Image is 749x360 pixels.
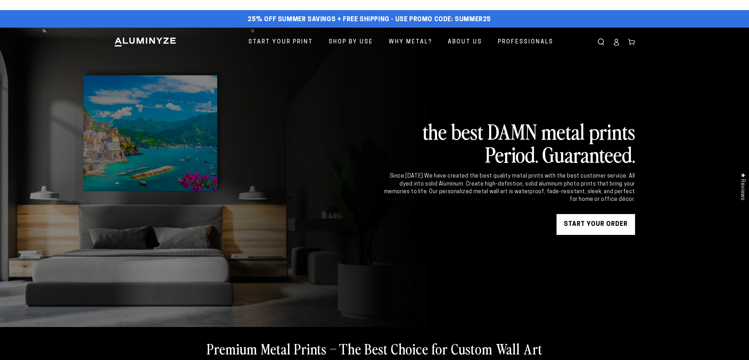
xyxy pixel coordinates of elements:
img: Aluminyze [114,37,176,47]
a: START YOUR Order [557,214,635,235]
span: Professionals [498,37,553,47]
a: Professionals [493,33,559,51]
h2: the best DAMN metal prints Period. Guaranteed. [383,120,635,165]
div: Click to open Judge.me floating reviews tab [736,167,749,206]
div: Since [DATE] We have created the best quality metal prints with the best customer service. All dy... [383,172,635,204]
a: About Us [443,33,487,51]
summary: Search our site [593,34,609,50]
a: Start Your Print [243,33,318,51]
span: Start Your Print [248,37,313,47]
span: 25% off Summer Savings + Free Shipping - Use Promo Code: SUMMER25 [248,16,491,24]
span: About Us [448,37,482,47]
a: Shop By Use [323,33,378,51]
span: Shop By Use [329,37,373,47]
h2: Premium Metal Prints – The Best Choice for Custom Wall Art [207,339,542,358]
a: Why Metal? [384,33,437,51]
span: Why Metal? [389,37,432,47]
